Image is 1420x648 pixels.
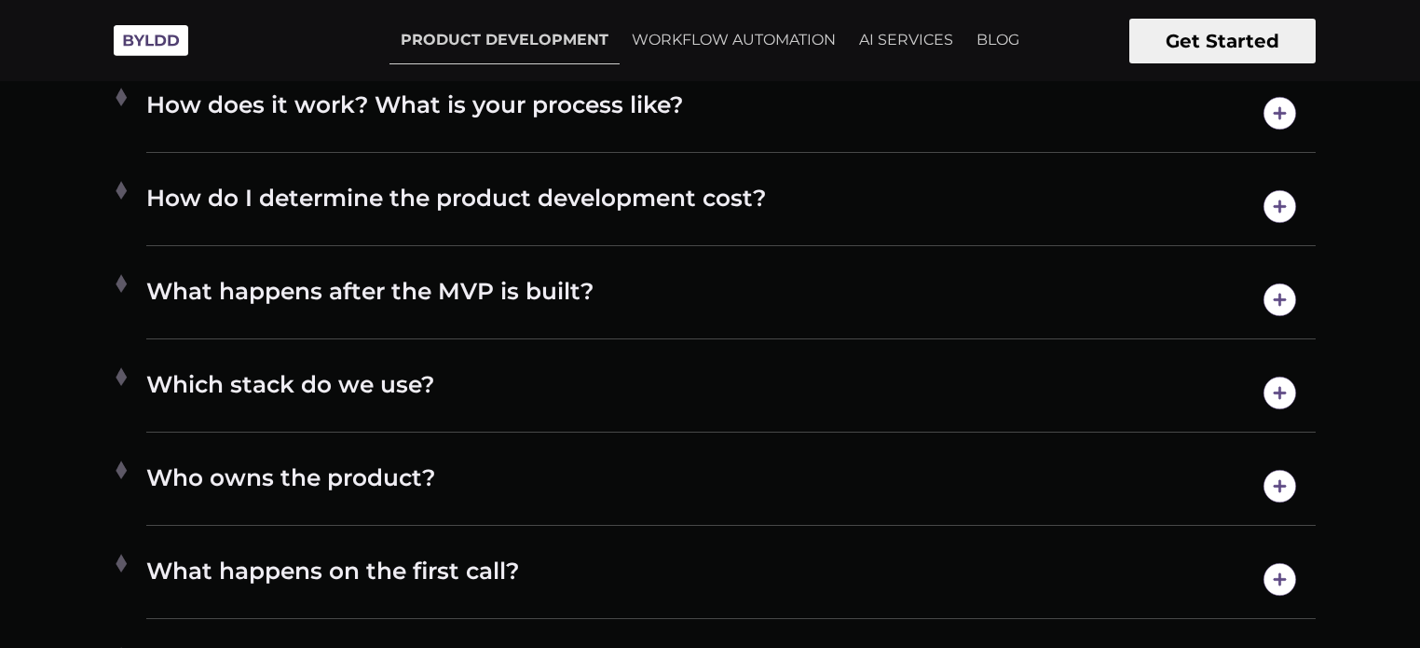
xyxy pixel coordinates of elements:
img: Byldd - Product Development Company [104,15,198,66]
img: open-icon [1256,462,1304,510]
h4: What happens on the first call? [146,556,1316,603]
h4: How does it work? What is your process like? [146,90,1316,137]
a: WORKFLOW AUTOMATION [621,17,847,63]
a: BLOG [965,17,1031,63]
img: plus-1 [109,365,133,389]
a: AI SERVICES [848,17,964,63]
img: open-icon [1256,556,1304,603]
h4: Who owns the product? [146,462,1316,510]
img: open-icon [1256,369,1304,417]
h4: Which stack do we use? [146,369,1316,417]
img: plus-1 [109,271,133,296]
img: plus-1 [109,178,133,202]
button: Get Started [1129,19,1316,63]
h4: How do I determine the product development cost? [146,183,1316,230]
img: plus-1 [109,551,133,575]
img: open-icon [1256,276,1304,324]
img: open-icon [1256,183,1304,230]
img: plus-1 [109,85,133,109]
h4: What happens after the MVP is built? [146,276,1316,324]
img: plus-1 [109,458,133,482]
a: PRODUCT DEVELOPMENT [389,17,620,64]
img: open-icon [1256,90,1304,137]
